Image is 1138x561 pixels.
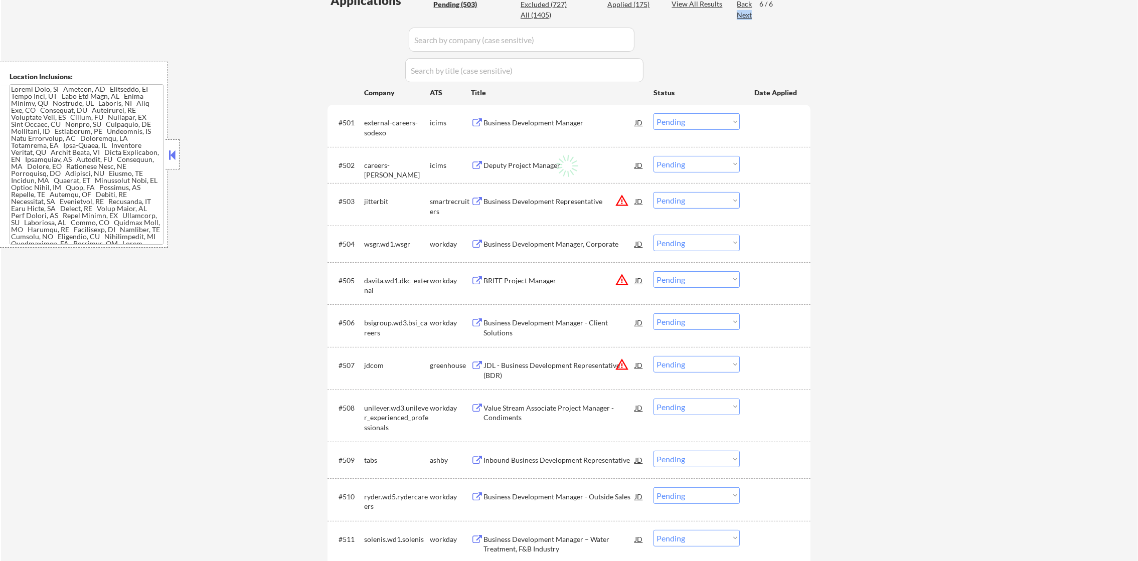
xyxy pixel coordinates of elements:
button: warning_amber [615,357,629,371]
div: #508 [339,403,356,413]
div: #504 [339,239,356,249]
div: #510 [339,492,356,502]
div: Status [654,83,740,101]
div: #511 [339,534,356,544]
div: JD [634,156,644,174]
div: All (1405) [521,10,571,20]
div: greenhouse [430,360,471,370]
div: jitterbit [364,197,430,207]
div: Location Inclusions: [10,72,164,82]
div: workday [430,276,471,286]
div: careers-[PERSON_NAME] [364,160,430,180]
div: Date Applied [754,88,798,98]
div: solenis.wd1.solenis [364,534,430,544]
div: workday [430,403,471,413]
div: #503 [339,197,356,207]
div: Business Development Manager [483,118,635,128]
div: JD [634,399,644,417]
div: JD [634,113,644,131]
div: Value Stream Associate Project Manager - Condiments [483,403,635,423]
div: unilever.wd3.unilever_experienced_professionals [364,403,430,433]
div: Business Development Manager - Outside Sales [483,492,635,502]
div: icims [430,118,471,128]
div: JD [634,530,644,548]
div: #506 [339,318,356,328]
div: JD [634,271,644,289]
div: workday [430,239,471,249]
div: JD [634,313,644,331]
div: Business Development Representative [483,197,635,207]
div: JDL - Business Development Representative (BDR) [483,360,635,380]
div: ashby [430,455,471,465]
div: external-careers-sodexo [364,118,430,137]
div: #507 [339,360,356,370]
div: ATS [430,88,471,98]
div: ryder.wd5.rydercareers [364,492,430,511]
div: smartrecruiters [430,197,471,216]
div: jdcom [364,360,430,370]
div: Title [471,88,644,98]
div: BRITE Project Manager [483,276,635,286]
button: warning_amber [615,194,629,208]
div: wsgr.wd1.wsgr [364,239,430,249]
button: warning_amber [615,273,629,287]
div: Business Development Manager - Client Solutions [483,318,635,337]
div: bsigroup.wd3.bsi_careers [364,318,430,337]
input: Search by company (case sensitive) [409,28,634,52]
div: tabs [364,455,430,465]
div: JD [634,192,644,210]
div: Inbound Business Development Representative [483,455,635,465]
div: JD [634,356,644,374]
div: workday [430,534,471,544]
div: #505 [339,276,356,286]
div: Company [364,88,430,98]
div: workday [430,492,471,502]
div: davita.wd1.dkc_external [364,276,430,295]
div: JD [634,451,644,469]
div: JD [634,487,644,505]
div: #509 [339,455,356,465]
div: Deputy Project Manager [483,160,635,170]
div: Next [737,10,753,20]
input: Search by title (case sensitive) [405,58,643,82]
div: Business Development Manager – Water Treatment, F&B Industry [483,534,635,554]
div: JD [634,235,644,253]
div: #501 [339,118,356,128]
div: workday [430,318,471,328]
div: #502 [339,160,356,170]
div: icims [430,160,471,170]
div: Business Development Manager, Corporate [483,239,635,249]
